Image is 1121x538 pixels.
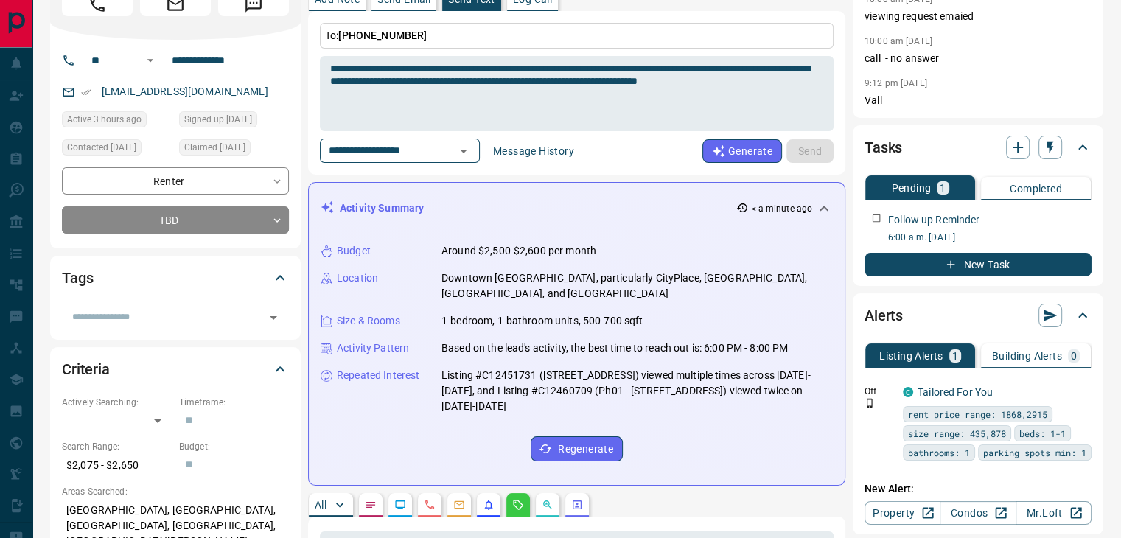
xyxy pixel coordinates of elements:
[940,183,946,193] p: 1
[179,139,289,160] div: Thu Oct 09 2025
[62,206,289,234] div: TBD
[338,29,427,41] span: [PHONE_NUMBER]
[321,195,833,222] div: Activity Summary< a minute ago
[865,78,927,88] p: 9:12 pm [DATE]
[441,340,788,356] p: Based on the lead's activity, the best time to reach out is: 6:00 PM - 8:00 PM
[1071,351,1077,361] p: 0
[365,499,377,511] svg: Notes
[62,357,110,381] h2: Criteria
[394,499,406,511] svg: Lead Browsing Activity
[992,351,1062,361] p: Building Alerts
[865,51,1092,66] p: call - no answer
[865,398,875,408] svg: Push Notification Only
[62,139,172,160] div: Tue Oct 14 2025
[865,304,903,327] h2: Alerts
[62,260,289,296] div: Tags
[865,93,1092,108] p: Vall
[865,385,894,398] p: Off
[1019,426,1066,441] span: beds: 1-1
[62,111,172,132] div: Wed Oct 15 2025
[865,136,902,159] h2: Tasks
[865,130,1092,165] div: Tasks
[865,9,1092,24] p: viewing request emaied
[263,307,284,328] button: Open
[81,87,91,97] svg: Email Verified
[865,298,1092,333] div: Alerts
[903,387,913,397] div: condos.ca
[179,440,289,453] p: Budget:
[62,453,172,478] p: $2,075 - $2,650
[320,23,834,49] p: To:
[1016,501,1092,525] a: Mr.Loft
[908,445,970,460] span: bathrooms: 1
[865,36,932,46] p: 10:00 am [DATE]
[865,253,1092,276] button: New Task
[184,140,245,155] span: Claimed [DATE]
[940,501,1016,525] a: Condos
[441,368,833,414] p: Listing #C12451731 ([STREET_ADDRESS]) viewed multiple times across [DATE]-[DATE], and Listing #C1...
[483,499,495,511] svg: Listing Alerts
[184,112,252,127] span: Signed up [DATE]
[179,396,289,409] p: Timeframe:
[340,200,424,216] p: Activity Summary
[62,485,289,498] p: Areas Searched:
[67,112,142,127] span: Active 3 hours ago
[337,243,371,259] p: Budget
[62,266,93,290] h2: Tags
[67,140,136,155] span: Contacted [DATE]
[424,499,436,511] svg: Calls
[62,396,172,409] p: Actively Searching:
[441,270,833,301] p: Downtown [GEOGRAPHIC_DATA], particularly CityPlace, [GEOGRAPHIC_DATA], [GEOGRAPHIC_DATA], and [GE...
[453,141,474,161] button: Open
[512,499,524,511] svg: Requests
[453,499,465,511] svg: Emails
[337,340,409,356] p: Activity Pattern
[441,313,643,329] p: 1-bedroom, 1-bathroom units, 500-700 sqft
[441,243,596,259] p: Around $2,500-$2,600 per month
[62,440,172,453] p: Search Range:
[337,368,419,383] p: Repeated Interest
[908,426,1006,441] span: size range: 435,878
[62,352,289,387] div: Criteria
[908,407,1047,422] span: rent price range: 1868,2915
[1010,184,1062,194] p: Completed
[531,436,623,461] button: Regenerate
[952,351,958,361] p: 1
[62,167,289,195] div: Renter
[542,499,553,511] svg: Opportunities
[983,445,1086,460] span: parking spots min: 1
[337,270,378,286] p: Location
[571,499,583,511] svg: Agent Actions
[918,386,993,398] a: Tailored For You
[751,202,812,215] p: < a minute ago
[865,501,940,525] a: Property
[179,111,289,132] div: Thu Oct 09 2025
[888,212,979,228] p: Follow up Reminder
[865,481,1092,497] p: New Alert:
[142,52,159,69] button: Open
[484,139,583,163] button: Message History
[888,231,1092,244] p: 6:00 a.m. [DATE]
[891,183,931,193] p: Pending
[315,500,326,510] p: All
[337,313,400,329] p: Size & Rooms
[102,85,268,97] a: [EMAIL_ADDRESS][DOMAIN_NAME]
[702,139,782,163] button: Generate
[879,351,943,361] p: Listing Alerts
